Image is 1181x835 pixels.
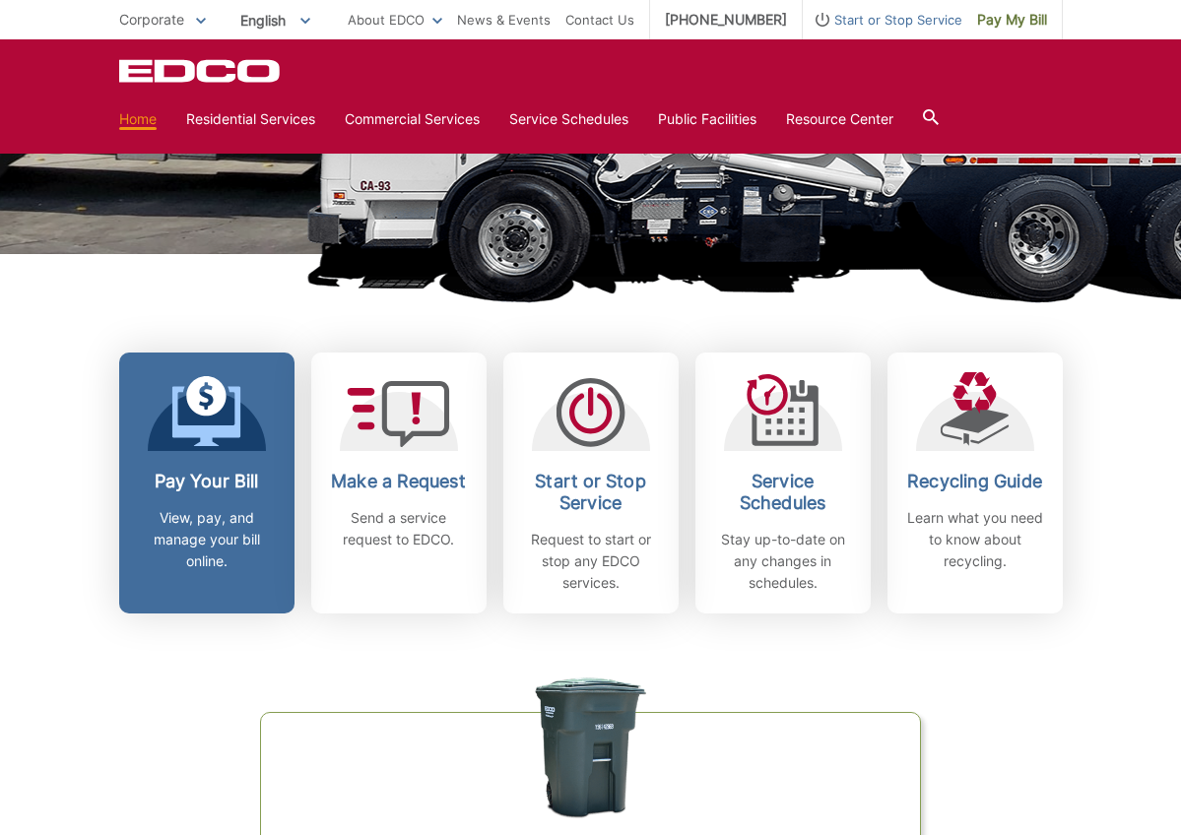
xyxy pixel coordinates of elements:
a: Make a Request Send a service request to EDCO. [311,353,487,613]
a: Resource Center [786,108,893,130]
a: Recycling Guide Learn what you need to know about recycling. [887,353,1063,613]
h2: Service Schedules [710,471,856,514]
a: Service Schedules [509,108,628,130]
span: Corporate [119,11,184,28]
p: View, pay, and manage your bill online. [134,507,280,572]
a: Residential Services [186,108,315,130]
p: Learn what you need to know about recycling. [902,507,1048,572]
a: About EDCO [348,9,442,31]
h2: Make a Request [326,471,472,492]
a: Home [119,108,157,130]
h2: Start or Stop Service [518,471,664,514]
a: Public Facilities [658,108,756,130]
span: Pay My Bill [977,9,1047,31]
a: News & Events [457,9,551,31]
p: Stay up-to-date on any changes in schedules. [710,529,856,594]
a: Commercial Services [345,108,480,130]
p: Send a service request to EDCO. [326,507,472,550]
h2: Pay Your Bill [134,471,280,492]
span: English [226,4,325,36]
h2: Recycling Guide [902,471,1048,492]
p: Request to start or stop any EDCO services. [518,529,664,594]
a: Contact Us [565,9,634,31]
a: Service Schedules Stay up-to-date on any changes in schedules. [695,353,871,613]
a: EDCD logo. Return to the homepage. [119,59,283,83]
a: Pay Your Bill View, pay, and manage your bill online. [119,353,295,613]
